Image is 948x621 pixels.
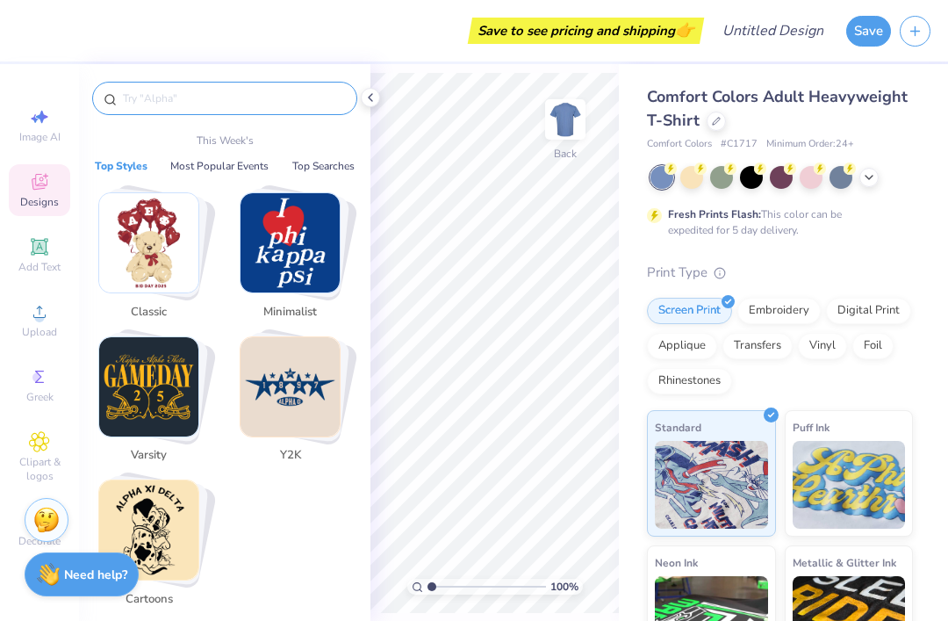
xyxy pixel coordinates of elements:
img: Standard [655,441,768,529]
span: 👉 [675,19,694,40]
img: Cartoons [99,480,198,580]
span: Metallic & Glitter Ink [793,553,896,572]
button: Stack Card Button Cartoons [88,480,220,615]
span: # C1717 [721,137,758,152]
span: Clipart & logos [9,455,70,483]
strong: Need help? [64,567,127,583]
button: Stack Card Button Minimalist [229,192,362,328]
div: Rhinestones [647,368,732,394]
div: Back [554,146,577,162]
input: Untitled Design [708,13,837,48]
button: Save [846,16,891,47]
span: Varsity [120,447,177,465]
div: Digital Print [826,298,911,324]
div: This color can be expedited for 5 day delivery. [668,206,884,238]
span: Decorate [18,534,61,548]
span: Upload [22,325,57,339]
img: Y2K [241,337,340,437]
div: Screen Print [647,298,732,324]
strong: Fresh Prints Flash: [668,207,761,221]
span: Comfort Colors Adult Heavyweight T-Shirt [647,86,908,131]
span: Designs [20,195,59,209]
span: 100 % [550,579,578,595]
span: Puff Ink [793,418,829,437]
button: Most Popular Events [165,157,274,175]
img: Minimalist [241,193,340,292]
img: Varsity [99,337,198,437]
p: This Week's [197,133,254,148]
span: Image AI [19,130,61,144]
span: Add Text [18,260,61,274]
button: Stack Card Button Varsity [88,336,220,472]
button: Top Searches [287,157,360,175]
div: Save to see pricing and shipping [472,18,700,44]
button: Stack Card Button Classic [88,192,220,328]
span: Comfort Colors [647,137,712,152]
button: Top Styles [90,157,153,175]
div: Print Type [647,263,913,283]
span: Cartoons [120,591,177,609]
img: Back [548,102,583,137]
span: Minimum Order: 24 + [766,137,854,152]
input: Try "Alpha" [121,90,346,107]
span: Standard [655,418,701,437]
button: Stack Card Button Y2K [229,336,362,472]
div: Embroidery [737,298,821,324]
span: Greek [26,390,54,404]
img: Classic [99,193,198,292]
div: Foil [852,333,894,359]
span: Classic [120,304,177,321]
div: Vinyl [798,333,847,359]
span: Y2K [262,447,319,465]
span: Neon Ink [655,553,698,572]
div: Applique [647,333,717,359]
span: Minimalist [262,304,319,321]
img: Puff Ink [793,441,906,529]
div: Transfers [722,333,793,359]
